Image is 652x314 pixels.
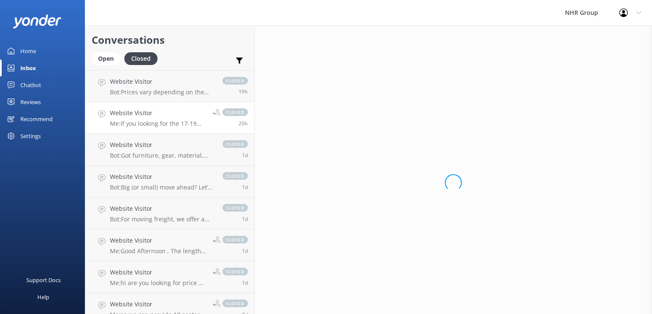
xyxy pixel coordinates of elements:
span: closed [222,108,248,116]
p: Bot: For moving freight, we offer a range of cargo vans including a 7m³ standard van, 9m³ high-to... [110,215,214,223]
p: Me: Good Afternoon , The length of the box of 21m3 truck is 4.3 meter , height is 2.3 meter and w... [110,247,206,255]
div: Settings [20,127,41,144]
a: Website VisitorMe:hi are you looking for price of truckclosed1d [85,261,254,293]
a: Closed [124,54,162,63]
a: Open [92,54,124,63]
span: closed [222,300,248,307]
h4: Website Visitor [110,140,214,150]
span: closed [222,172,248,180]
h4: Website Visitor [110,300,206,309]
a: Website VisitorBot:For moving freight, we offer a range of cargo vans including a 7m³ standard va... [85,198,254,229]
div: Reviews [20,93,41,110]
p: Bot: Big (or small) move ahead? Let’s make sure you’ve got the right wheels. Take our quick quiz ... [110,184,214,191]
span: Sep 02 2025 07:32pm (UTC +12:00) Pacific/Auckland [242,184,248,191]
span: Sep 02 2025 12:17pm (UTC +12:00) Pacific/Auckland [242,279,248,286]
div: Help [37,289,49,306]
p: Me: If you looking for the 17-19m3 truck to 21m3 truck it will be $295 a day including GST, unlim... [110,120,206,127]
div: Open [92,52,120,65]
p: Bot: Got furniture, gear, material, tools, or freight to move? Take our quiz to find the best veh... [110,152,214,159]
a: Website VisitorBot:Big (or small) move ahead? Let’s make sure you’ve got the right wheels. Take o... [85,166,254,198]
h4: Website Visitor [110,268,206,277]
span: Sep 02 2025 01:09pm (UTC +12:00) Pacific/Auckland [242,247,248,255]
div: Closed [124,52,157,65]
a: Website VisitorMe:Good Afternoon , The length of the box of 21m3 truck is 4.3 meter , height is 2... [85,229,254,261]
span: closed [222,140,248,148]
a: Website VisitorMe:If you looking for the 17-19m3 truck to 21m3 truck it will be $295 a day includ... [85,102,254,134]
span: Sep 02 2025 02:27pm (UTC +12:00) Pacific/Auckland [242,215,248,223]
span: Sep 03 2025 12:01pm (UTC +12:00) Pacific/Auckland [239,88,248,95]
a: Website VisitorBot:Prices vary depending on the vehicle type, location, and your specific rental ... [85,70,254,102]
h4: Website Visitor [110,108,206,118]
h4: Website Visitor [110,204,214,213]
span: closed [222,204,248,212]
h4: Website Visitor [110,172,214,181]
div: Support Docs [26,272,61,289]
span: closed [222,77,248,85]
p: Me: hi are you looking for price of truck [110,279,206,287]
h4: Website Visitor [110,77,214,86]
span: Sep 03 2025 10:39am (UTC +12:00) Pacific/Auckland [239,120,248,127]
a: Website VisitorBot:Got furniture, gear, material, tools, or freight to move? Take our quiz to fin... [85,134,254,166]
img: yonder-white-logo.png [13,14,62,28]
span: closed [222,268,248,275]
p: Bot: Prices vary depending on the vehicle type, location, and your specific rental needs. For the... [110,88,214,96]
span: Sep 02 2025 10:37pm (UTC +12:00) Pacific/Auckland [242,152,248,159]
h2: Conversations [92,32,248,48]
div: Recommend [20,110,53,127]
div: Chatbot [20,76,41,93]
div: Inbox [20,59,36,76]
div: Home [20,42,36,59]
span: closed [222,236,248,243]
h4: Website Visitor [110,236,206,245]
